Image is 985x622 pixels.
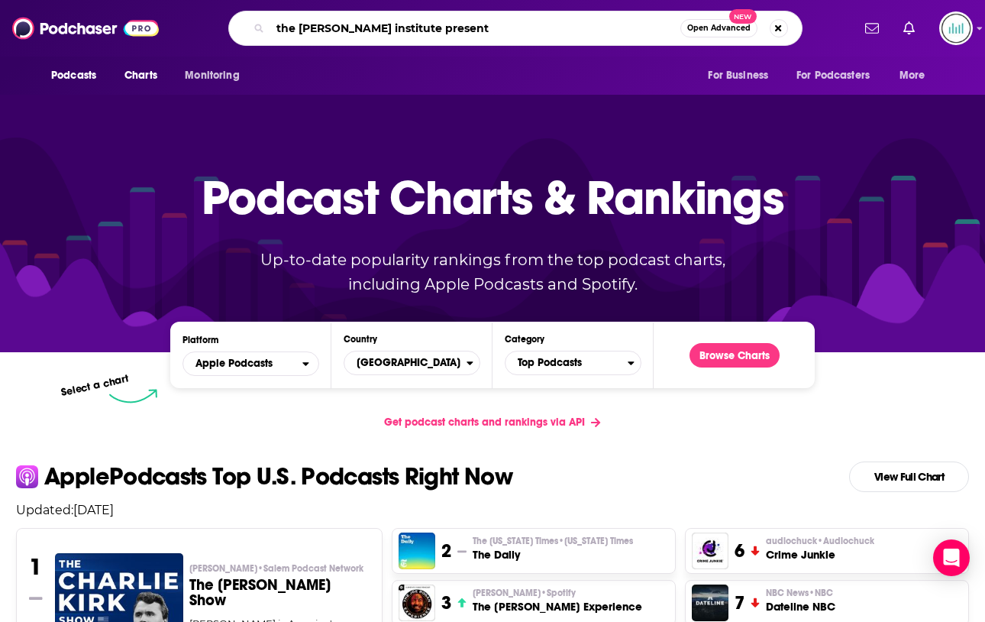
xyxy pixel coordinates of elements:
[257,563,363,574] span: • Salem Podcast Network
[182,351,319,376] button: open menu
[897,15,921,41] a: Show notifications dropdown
[4,503,981,517] p: Updated: [DATE]
[766,547,874,562] h3: Crime Junkie
[505,351,641,375] button: Categories
[16,465,38,488] img: apple Icon
[680,19,757,37] button: Open AdvancedNew
[230,248,755,296] p: Up-to-date popularity rankings from the top podcast charts, including Apple Podcasts and Spotify.
[29,553,42,581] h3: 1
[786,61,892,90] button: open menu
[60,372,130,399] p: Select a chart
[859,15,885,41] a: Show notifications dropdown
[817,536,874,546] span: • Audiochuck
[473,535,633,547] p: The New York Times • New York Times
[766,587,835,599] p: NBC News • NBC
[124,65,157,86] span: Charts
[399,585,435,621] img: The Joe Rogan Experience
[687,24,751,32] span: Open Advanced
[697,61,787,90] button: open menu
[109,389,157,403] img: select arrow
[384,416,585,429] span: Get podcast charts and rankings via API
[270,16,680,40] input: Search podcasts, credits, & more...
[473,587,576,599] span: [PERSON_NAME]
[344,351,480,375] button: Countries
[558,536,633,546] span: • [US_STATE] Times
[189,562,370,617] a: [PERSON_NAME]•Salem Podcast NetworkThe [PERSON_NAME] Show
[849,462,969,492] a: View Full Chart
[729,9,757,24] span: New
[766,599,835,614] h3: Dateline NBC
[939,11,973,45] button: Show profile menu
[174,61,259,90] button: open menu
[473,599,642,614] h3: The [PERSON_NAME] Experience
[541,588,576,598] span: • Spotify
[12,14,159,43] img: Podchaser - Follow, Share and Rate Podcasts
[939,11,973,45] img: User Profile
[115,61,166,90] a: Charts
[735,539,744,562] h3: 6
[708,65,768,86] span: For Business
[809,588,833,598] span: • NBC
[473,547,633,562] h3: The Daily
[766,587,835,614] a: NBC News•NBCDateline NBC
[889,61,945,90] button: open menu
[766,587,833,599] span: NBC News
[473,587,642,614] a: [PERSON_NAME]•SpotifyThe [PERSON_NAME] Experience
[689,343,780,368] button: Browse Charts
[202,147,784,247] p: Podcast Charts & Rankings
[933,539,970,576] div: Open Intercom Messenger
[51,65,96,86] span: Podcasts
[195,358,273,369] span: Apple Podcasts
[735,591,744,614] h3: 7
[40,61,116,90] button: open menu
[766,535,874,562] a: audiochuck•AudiochuckCrime Junkie
[185,65,239,86] span: Monitoring
[228,11,803,46] div: Search podcasts, credits, & more...
[182,351,319,376] h2: Platforms
[189,578,370,608] h3: The [PERSON_NAME] Show
[692,533,728,569] img: Crime Junkie
[473,535,633,562] a: The [US_STATE] Times•[US_STATE] TimesThe Daily
[899,65,925,86] span: More
[796,65,870,86] span: For Podcasters
[939,11,973,45] span: Logged in as podglomerate
[766,535,874,547] p: audiochuck • Audiochuck
[441,539,451,562] h3: 2
[372,403,612,441] a: Get podcast charts and rankings via API
[473,535,633,547] span: The [US_STATE] Times
[44,465,512,489] p: Apple Podcasts Top U.S. Podcasts Right Now
[189,562,363,575] span: [PERSON_NAME]
[441,591,451,614] h3: 3
[766,535,874,547] span: audiochuck
[189,562,370,575] p: Charlie Kirk • Salem Podcast Network
[473,587,642,599] p: Joe Rogan • Spotify
[344,350,467,376] span: [GEOGRAPHIC_DATA]
[399,533,435,569] img: The Daily
[505,350,628,376] span: Top Podcasts
[692,585,728,621] img: Dateline NBC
